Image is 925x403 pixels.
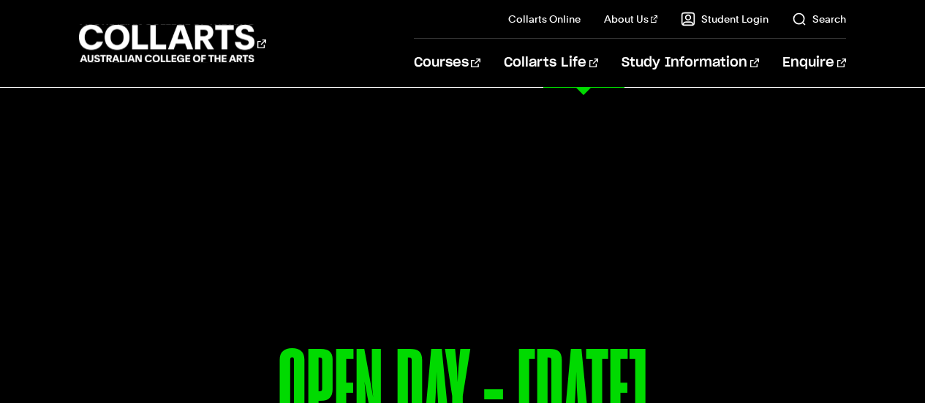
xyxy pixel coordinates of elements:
[504,39,598,87] a: Collarts Life
[79,23,266,64] div: Go to homepage
[508,12,581,26] a: Collarts Online
[782,39,846,87] a: Enquire
[792,12,846,26] a: Search
[414,39,480,87] a: Courses
[622,39,759,87] a: Study Information
[681,12,769,26] a: Student Login
[604,12,658,26] a: About Us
